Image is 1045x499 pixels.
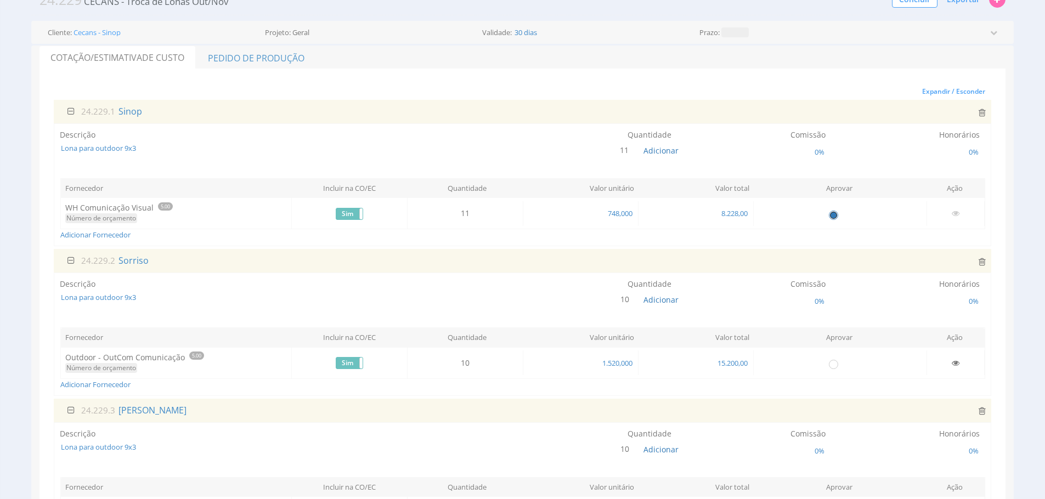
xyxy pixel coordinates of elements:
[292,29,309,36] span: Geral
[790,279,826,290] label: Comissão
[628,428,671,439] label: Quantidade
[61,477,292,497] th: Fornecedor
[81,255,115,266] span: 24.229.2
[628,279,671,290] label: Quantidade
[408,350,523,375] td: 10
[60,230,131,240] a: Adicionar Fornecedor
[720,208,749,218] span: 8.228,00
[968,446,980,456] span: 0%
[699,29,720,36] label: Prazo:
[60,143,440,154] span: Lona para outdoor 9x3
[968,147,980,157] span: 0%
[407,477,523,497] th: Quantidade
[523,477,639,497] th: Valor unitário
[65,213,137,223] span: Número de orçamento
[607,208,634,218] span: 748,000
[158,202,173,211] span: 5.00
[814,296,826,306] span: 0%
[628,129,671,140] label: Quantidade
[60,129,95,140] label: Descrição
[643,294,679,305] button: Adicionar
[81,405,115,416] span: 24.229.3
[265,29,291,36] label: Projeto:
[639,178,754,198] th: Valor total
[292,178,408,198] th: Incluir na CO/EC
[639,477,754,497] th: Valor total
[117,105,143,117] span: Sinop
[925,178,985,198] th: Ação
[601,358,634,368] span: 1.520,000
[482,29,512,36] label: Validade:
[716,358,749,368] span: 15.200,00
[292,477,408,497] th: Incluir na CO/EC
[754,328,925,348] th: Aprovar
[48,29,72,36] label: Cliente:
[814,147,826,157] span: 0%
[754,477,925,497] th: Aprovar
[60,379,131,389] a: Adicionar Fornecedor
[60,279,95,290] label: Descrição
[639,328,754,348] th: Valor total
[939,279,980,290] label: Honorários
[754,178,925,198] th: Aprovar
[189,351,204,360] span: 5.00
[968,296,980,306] span: 0%
[196,46,316,69] a: Pedido de Produção
[925,477,985,497] th: Ação
[60,428,95,439] label: Descrição
[939,129,980,140] label: Honorários
[523,328,639,348] th: Valor unitário
[979,108,986,117] i: Excluir
[61,347,292,378] td: Outdoor - OutCom Comunicação
[81,106,115,117] span: 24.229.1
[336,208,363,219] label: Sim
[60,292,440,303] span: Lona para outdoor 9x3
[61,198,292,229] td: WH Comunicação Visual
[292,328,408,348] th: Incluir na CO/EC
[643,145,679,156] button: Adicionar
[939,428,980,439] label: Honorários
[618,143,634,157] span: 11
[979,406,986,415] i: Excluir
[65,363,137,373] span: Número de orçamento
[790,428,826,439] label: Comissão
[408,201,523,226] td: 11
[61,178,292,198] th: Fornecedor
[513,29,538,36] span: 30 dias
[523,178,639,198] th: Valor unitário
[407,328,523,348] th: Quantidade
[619,442,634,456] span: 10
[925,328,985,348] th: Ação
[979,257,986,266] i: Excluir
[336,358,363,368] label: Sim
[39,46,195,69] a: Cotação/Estimativade Custo
[916,83,991,100] button: Expandir / Esconder
[142,52,184,64] span: de Custo
[790,129,826,140] label: Comissão
[407,178,523,198] th: Quantidade
[117,254,150,266] span: Sorriso
[60,442,440,452] span: Lona para outdoor 9x3
[814,446,826,456] span: 0%
[74,29,121,36] a: Cecans - Sinop
[619,292,634,307] span: 10
[61,328,292,348] th: Fornecedor
[643,444,679,455] button: Adicionar
[117,404,188,416] span: [PERSON_NAME]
